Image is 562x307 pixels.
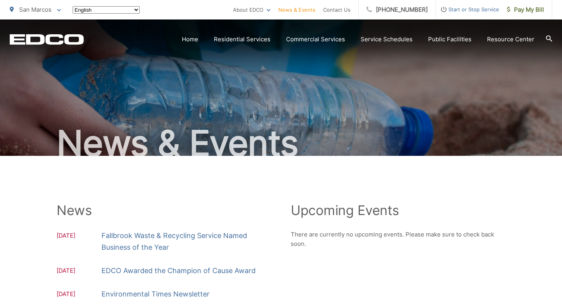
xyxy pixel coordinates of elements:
[214,35,270,44] a: Residential Services
[291,230,505,249] p: There are currently no upcoming events. Please make sure to check back soon.
[487,35,534,44] a: Resource Center
[507,5,544,14] span: Pay My Bill
[73,6,140,14] select: Select a language
[428,35,471,44] a: Public Facilities
[57,266,101,277] span: [DATE]
[361,35,413,44] a: Service Schedules
[182,35,198,44] a: Home
[291,203,505,218] h2: Upcoming Events
[19,6,52,13] span: San Marcos
[286,35,345,44] a: Commercial Services
[101,288,210,300] a: Environmental Times Newsletter
[278,5,315,14] a: News & Events
[57,203,271,218] h2: News
[233,5,270,14] a: About EDCO
[101,230,271,253] a: Fallbrook Waste & Recycling Service Named Business of the Year
[323,5,350,14] a: Contact Us
[101,265,256,277] a: EDCO Awarded the Champion of Cause Award
[57,231,101,253] span: [DATE]
[10,124,552,163] h1: News & Events
[57,289,101,300] span: [DATE]
[10,34,84,45] a: EDCD logo. Return to the homepage.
